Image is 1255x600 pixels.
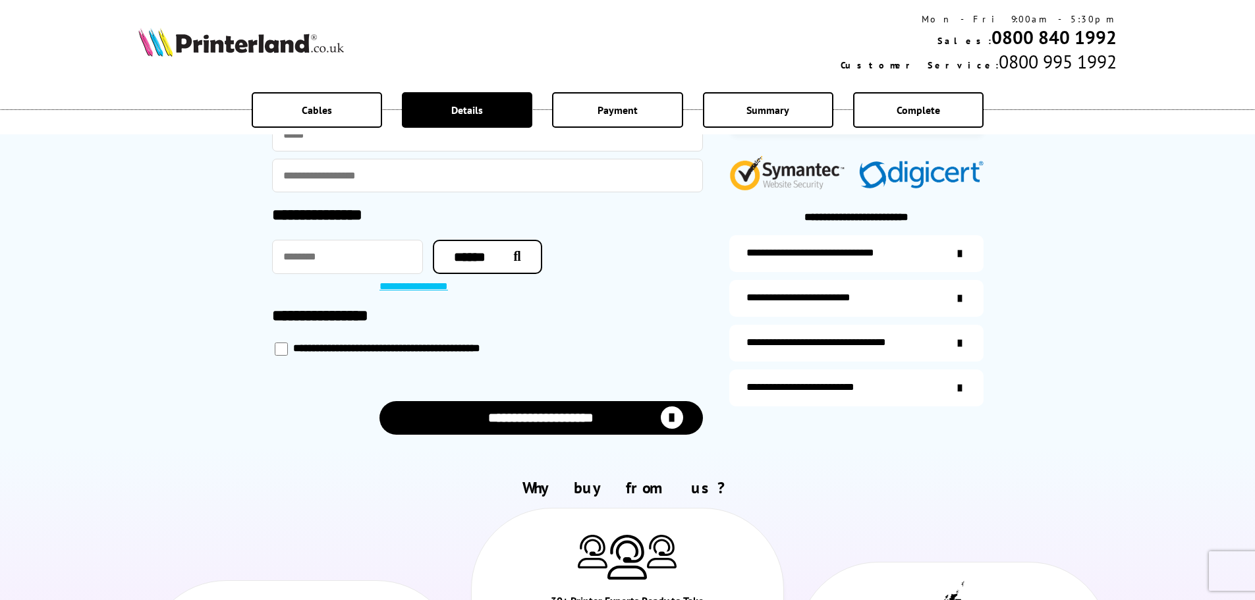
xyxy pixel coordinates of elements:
span: Customer Service: [841,59,999,71]
a: additional-cables [729,325,984,362]
img: Printer Experts [647,535,677,568]
a: items-arrive [729,280,984,317]
a: additional-ink [729,235,984,272]
span: Sales: [937,35,991,47]
img: Printer Experts [607,535,647,580]
span: Details [451,103,483,117]
a: 0800 840 1992 [991,25,1117,49]
span: Payment [598,103,638,117]
div: Mon - Fri 9:00am - 5:30pm [841,13,1117,25]
span: Complete [897,103,940,117]
h2: Why buy from us? [138,477,1117,498]
img: Printer Experts [578,535,607,568]
img: Printerland Logo [138,28,344,57]
span: Summary [746,103,789,117]
span: Cables [302,103,332,117]
span: 0800 995 1992 [999,49,1117,74]
a: secure-website [729,369,984,406]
